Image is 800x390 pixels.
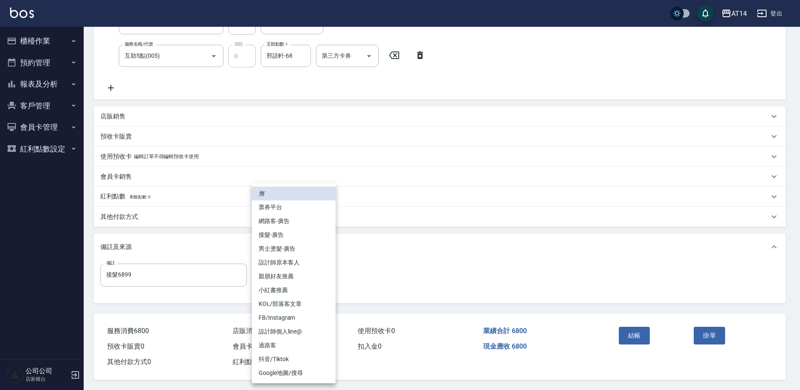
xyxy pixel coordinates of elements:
li: 小紅書推薦 [252,283,336,297]
li: FB/Instagram [252,311,336,325]
li: 設計師個人line@ [252,325,336,339]
li: 過路客 [252,339,336,352]
li: 親朋好友推薦 [252,269,336,283]
li: 票券平台 [252,200,336,214]
em: 無 [259,189,264,198]
li: 設計師原本客人 [252,256,336,269]
li: KOL/部落客文章 [252,297,336,311]
li: 接髮-廣告 [252,228,336,242]
li: Google地圖/搜尋 [252,366,336,380]
li: 男士燙髮-廣告 [252,242,336,256]
li: 網路客-廣告 [252,214,336,228]
li: 抖音/Tiktok [252,352,336,366]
